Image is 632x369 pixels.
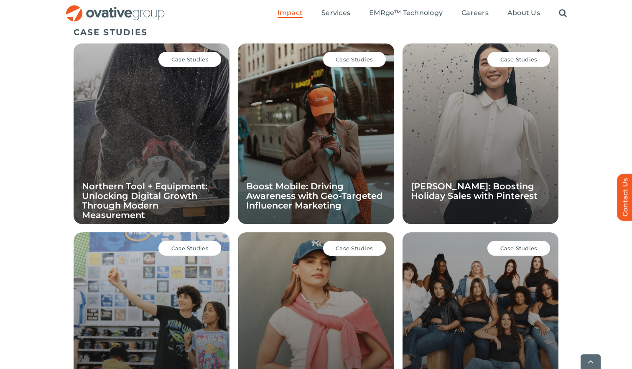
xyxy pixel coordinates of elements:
span: Services [321,9,350,17]
span: EMRge™ Technology [369,9,443,17]
a: OG_Full_horizontal_RGB [65,4,166,12]
a: EMRge™ Technology [369,9,443,18]
a: Boost Mobile: Driving Awareness with Geo-Targeted Influencer Marketing [246,181,382,211]
a: About Us [507,9,540,18]
a: Northern Tool + Equipment: Unlocking Digital Growth Through Modern Measurement [82,181,207,220]
span: About Us [507,9,540,17]
a: Impact [278,9,303,18]
span: Careers [461,9,489,17]
a: [PERSON_NAME]: Boosting Holiday Sales with Pinterest [411,181,538,201]
a: Search [559,9,567,18]
h5: CASE STUDIES [74,27,558,37]
a: Careers [461,9,489,18]
a: Services [321,9,350,18]
span: Impact [278,9,303,17]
